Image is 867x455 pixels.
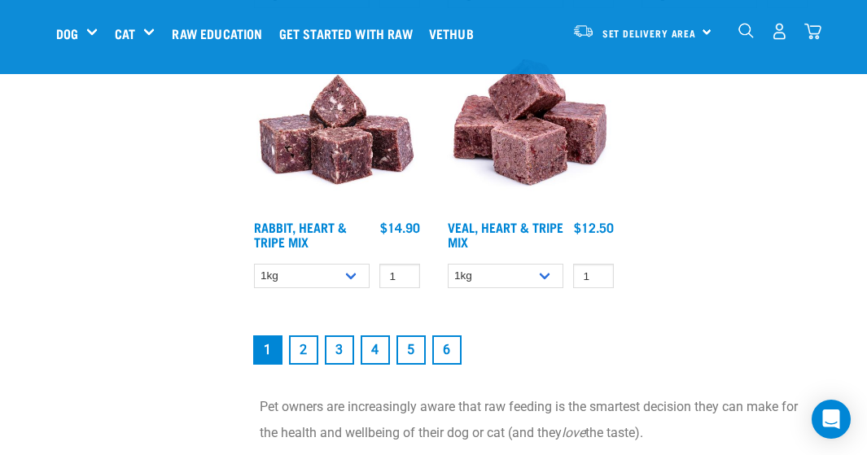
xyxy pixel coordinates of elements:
img: Cubes [444,37,618,212]
a: Rabbit, Heart & Tripe Mix [254,223,347,245]
img: home-icon@2x.png [804,23,821,40]
a: Veal, Heart & Tripe Mix [448,223,563,245]
a: Goto page 3 [325,335,354,365]
a: Goto page 4 [361,335,390,365]
a: Goto page 5 [396,335,426,365]
img: user.png [771,23,788,40]
input: 1 [573,264,614,289]
em: love [562,425,585,440]
nav: pagination [250,332,812,368]
a: Raw Education [168,1,274,66]
a: Vethub [425,1,486,66]
input: 1 [379,264,420,289]
a: Page 1 [253,335,282,365]
a: Dog [56,24,78,43]
img: 1175 Rabbit Heart Tripe Mix 01 [250,37,424,212]
a: Get started with Raw [275,1,425,66]
a: Goto page 2 [289,335,318,365]
div: Open Intercom Messenger [812,400,851,439]
a: Cat [115,24,135,43]
img: van-moving.png [572,24,594,38]
div: $14.90 [380,220,420,234]
span: Set Delivery Area [602,30,697,36]
div: $12.50 [574,220,614,234]
p: Pet owners are increasingly aware that raw feeding is the smartest decision they can make for the... [260,394,802,446]
a: Goto page 6 [432,335,462,365]
img: home-icon-1@2x.png [738,23,754,38]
